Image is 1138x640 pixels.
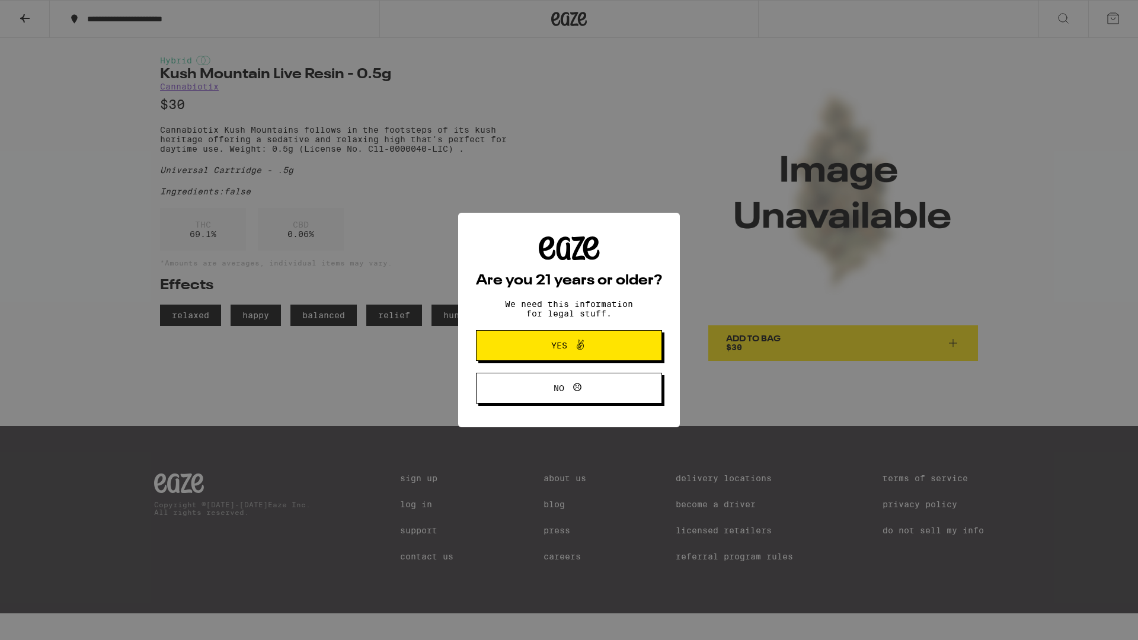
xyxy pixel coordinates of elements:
h2: Are you 21 years or older? [476,274,662,288]
button: Yes [476,330,662,361]
button: No [476,373,662,404]
iframe: Opens a widget where you can find more information [1064,604,1126,634]
p: We need this information for legal stuff. [495,299,643,318]
span: Yes [551,341,567,350]
span: No [554,384,564,392]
